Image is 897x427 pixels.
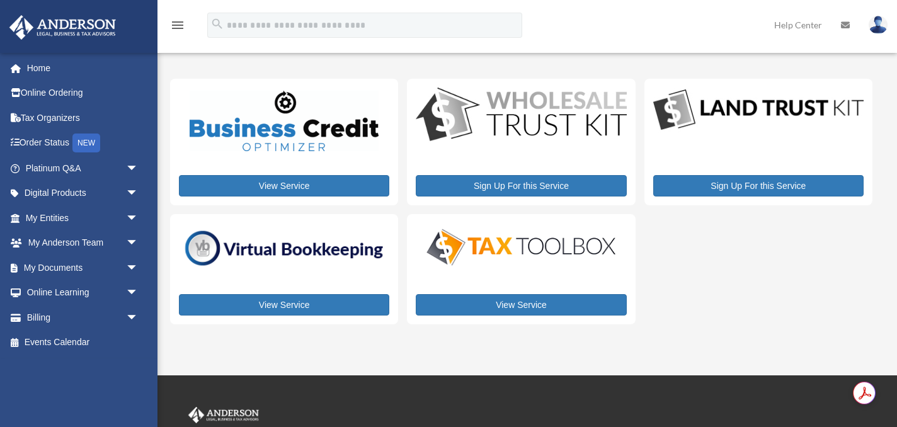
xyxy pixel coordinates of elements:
[126,231,151,256] span: arrow_drop_down
[653,88,864,133] img: LandTrust_lgo-1.jpg
[210,17,224,31] i: search
[9,280,157,305] a: Online Learningarrow_drop_down
[416,175,626,196] a: Sign Up For this Service
[9,205,157,231] a: My Entitiesarrow_drop_down
[126,280,151,306] span: arrow_drop_down
[6,15,120,40] img: Anderson Advisors Platinum Portal
[179,294,389,316] a: View Service
[9,105,157,130] a: Tax Organizers
[9,231,157,256] a: My Anderson Teamarrow_drop_down
[72,134,100,152] div: NEW
[9,156,157,181] a: Platinum Q&Aarrow_drop_down
[9,55,157,81] a: Home
[9,305,157,330] a: Billingarrow_drop_down
[9,181,151,206] a: Digital Productsarrow_drop_down
[9,330,157,355] a: Events Calendar
[179,175,389,196] a: View Service
[126,156,151,181] span: arrow_drop_down
[126,255,151,281] span: arrow_drop_down
[9,255,157,280] a: My Documentsarrow_drop_down
[9,130,157,156] a: Order StatusNEW
[653,175,864,196] a: Sign Up For this Service
[170,22,185,33] a: menu
[416,294,626,316] a: View Service
[126,181,151,207] span: arrow_drop_down
[186,407,261,423] img: Anderson Advisors Platinum Portal
[416,88,626,143] img: WS-Trust-Kit-lgo-1.jpg
[126,305,151,331] span: arrow_drop_down
[170,18,185,33] i: menu
[869,16,888,34] img: User Pic
[9,81,157,106] a: Online Ordering
[126,205,151,231] span: arrow_drop_down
